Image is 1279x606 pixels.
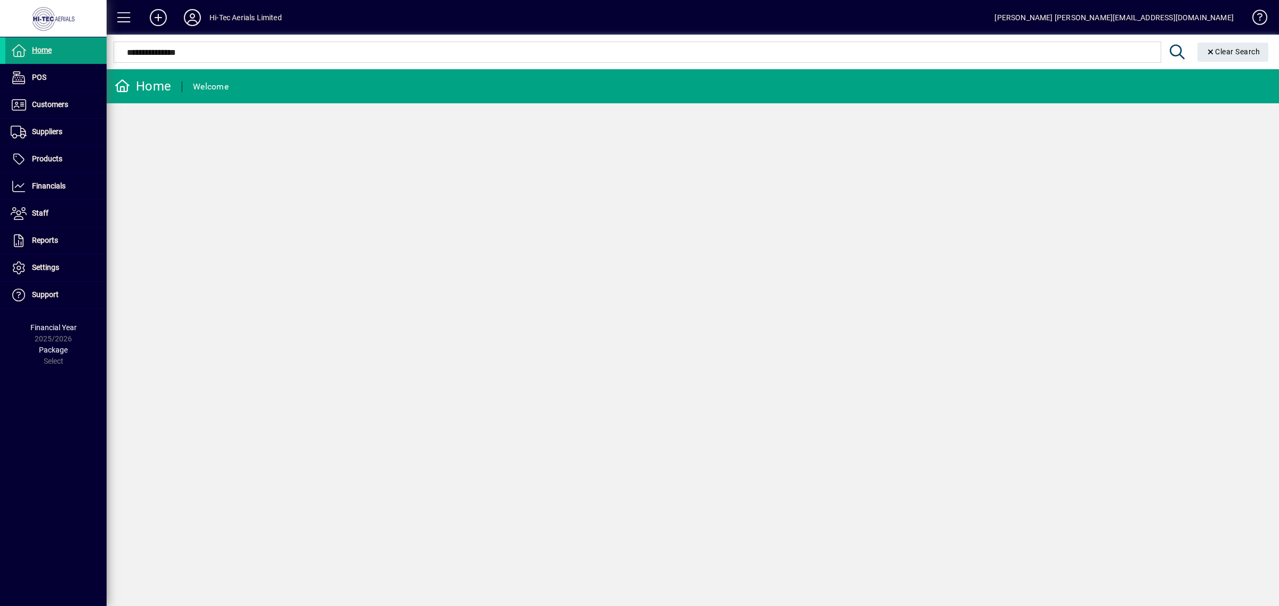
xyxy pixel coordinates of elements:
[32,46,52,54] span: Home
[5,173,107,200] a: Financials
[32,263,59,272] span: Settings
[1206,47,1260,56] span: Clear Search
[32,182,66,190] span: Financials
[39,346,68,354] span: Package
[5,64,107,91] a: POS
[1197,43,1269,62] button: Clear
[32,290,59,299] span: Support
[5,119,107,145] a: Suppliers
[5,200,107,227] a: Staff
[5,146,107,173] a: Products
[175,8,209,27] button: Profile
[5,92,107,118] a: Customers
[209,9,282,26] div: Hi-Tec Aerials Limited
[32,127,62,136] span: Suppliers
[994,9,1234,26] div: [PERSON_NAME] [PERSON_NAME][EMAIL_ADDRESS][DOMAIN_NAME]
[5,255,107,281] a: Settings
[1244,2,1266,37] a: Knowledge Base
[32,209,48,217] span: Staff
[5,227,107,254] a: Reports
[193,78,229,95] div: Welcome
[32,73,46,81] span: POS
[32,154,62,163] span: Products
[141,8,175,27] button: Add
[5,282,107,308] a: Support
[30,323,77,332] span: Financial Year
[32,100,68,109] span: Customers
[115,78,171,95] div: Home
[32,236,58,244] span: Reports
